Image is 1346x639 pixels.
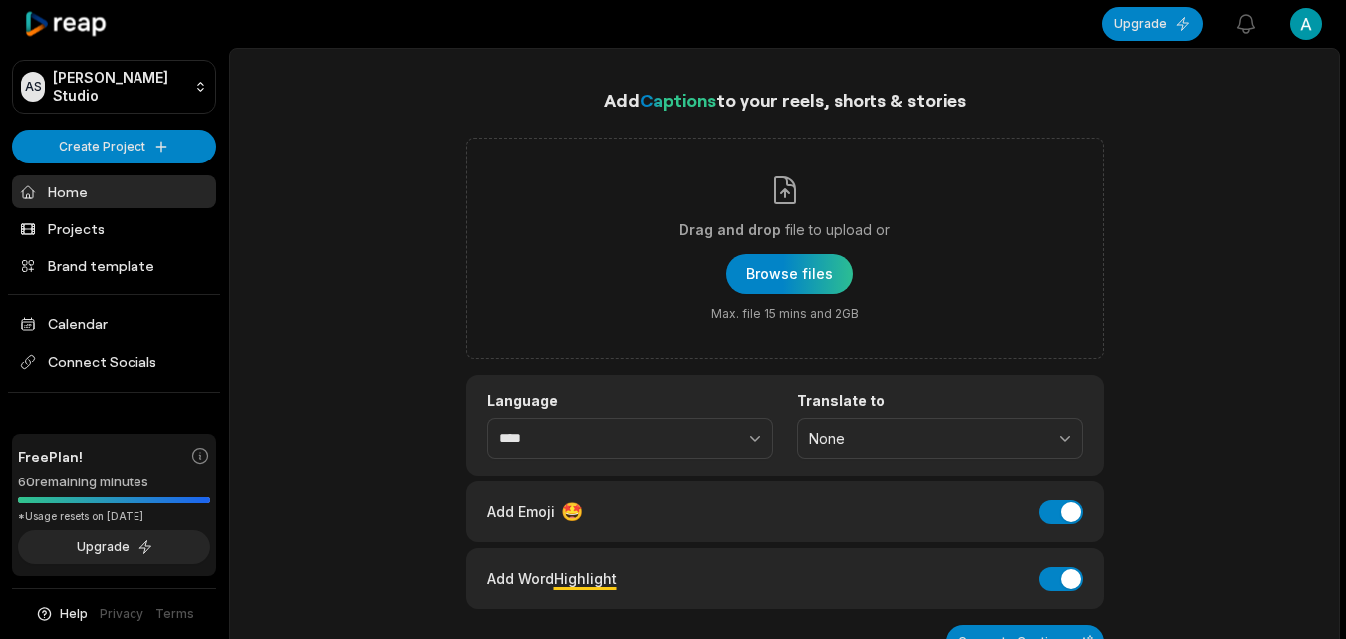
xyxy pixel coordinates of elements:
span: Highlight [554,570,617,587]
span: None [809,430,1043,448]
button: Help [35,605,88,623]
button: Upgrade [18,530,210,564]
div: AS [21,72,45,102]
a: Terms [155,605,194,623]
span: Drag and drop [679,218,781,242]
a: Home [12,175,216,208]
span: Connect Socials [12,344,216,380]
span: file to upload or [785,218,890,242]
a: Brand template [12,249,216,282]
span: Add Emoji [487,501,555,522]
button: Upgrade [1102,7,1203,41]
span: Captions [640,89,716,111]
a: Privacy [100,605,143,623]
h1: Add to your reels, shorts & stories [466,86,1104,114]
div: 60 remaining minutes [18,473,210,492]
a: Projects [12,212,216,245]
p: [PERSON_NAME] Studio [53,69,186,105]
div: Add Word [487,565,617,592]
label: Translate to [797,392,1083,410]
label: Language [487,392,773,410]
div: *Usage resets on [DATE] [18,509,210,524]
span: 🤩 [561,498,583,525]
span: Help [60,605,88,623]
span: Free Plan! [18,446,83,467]
span: Max. file 15 mins and 2GB [711,306,859,322]
button: None [797,418,1083,460]
button: Create Project [12,130,216,163]
button: Drag and dropfile to upload orMax. file 15 mins and 2GB [726,254,853,294]
a: Calendar [12,307,216,340]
